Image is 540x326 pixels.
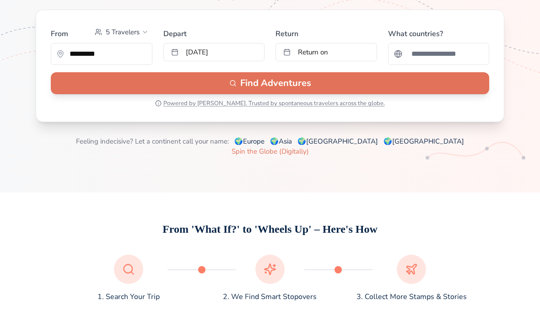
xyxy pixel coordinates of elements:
[270,137,292,146] a: 🌍Asia
[91,25,152,39] button: Select passengers
[356,291,467,302] p: 3. Collect More Stamps & Stories
[106,27,140,37] span: 5 Travelers
[65,222,475,236] h2: From 'What If?' to 'Wheels Up' – Here's How
[51,28,68,39] label: From
[155,100,385,107] button: Powered by [PERSON_NAME]. Trusted by spontaneous travelers across the globe.
[76,137,229,146] span: Feeling indecisive? Let a continent call your name:
[388,25,490,39] label: What countries?
[383,137,464,146] a: 🌍[GEOGRAPHIC_DATA]
[223,291,317,302] p: 2. We Find Smart Stopovers
[297,137,378,146] a: 🌍[GEOGRAPHIC_DATA]
[406,45,484,63] input: Search for a country
[163,43,265,61] button: [DATE]
[298,48,328,57] span: Return on
[275,43,377,61] button: Return on
[234,137,265,146] a: 🌍Europe
[163,25,265,39] label: Depart
[275,25,377,39] label: Return
[97,291,160,302] p: 1. Search Your Trip
[232,147,309,156] a: Spin the Globe (Digitally)
[163,100,385,107] span: Powered by [PERSON_NAME]. Trusted by spontaneous travelers across the globe.
[51,72,489,94] button: Find Adventures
